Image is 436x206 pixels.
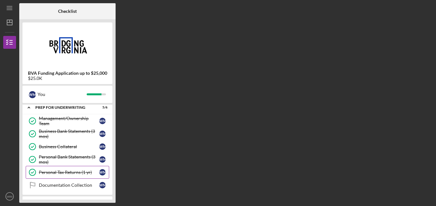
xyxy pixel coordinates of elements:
a: Personal Tax Returns (1 yr)WM [26,166,109,179]
div: Business Collateral [39,144,99,149]
div: Documentation Collection [39,183,99,188]
a: Business Bank Statements (3 mos)WM [26,127,109,140]
div: Prep for Underwriting [35,106,92,109]
div: W M [99,182,106,188]
div: Personal Tax Returns (1 yr) [39,170,99,175]
text: WM [7,195,12,198]
div: W M [99,156,106,163]
div: W M [99,118,106,124]
div: $25.0K [28,76,107,81]
b: Checklist [58,9,77,14]
b: BVA Funding Application up to $25,000 [28,71,107,76]
img: Product logo [22,26,112,64]
div: W M [99,143,106,150]
div: W M [99,169,106,176]
a: Management/Ownership TeamWM [26,115,109,127]
div: 5 / 6 [96,106,108,109]
a: Business CollateralWM [26,140,109,153]
a: Documentation CollectionWM [26,179,109,192]
div: Personal Bank Statements (3 mos) [39,154,99,165]
div: Business Bank Statements (3 mos) [39,129,99,139]
a: Personal Bank Statements (3 mos)WM [26,153,109,166]
div: You [38,89,87,100]
button: WM [3,190,16,203]
div: Management/Ownership Team [39,116,99,126]
div: W M [29,91,36,98]
div: W M [99,131,106,137]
